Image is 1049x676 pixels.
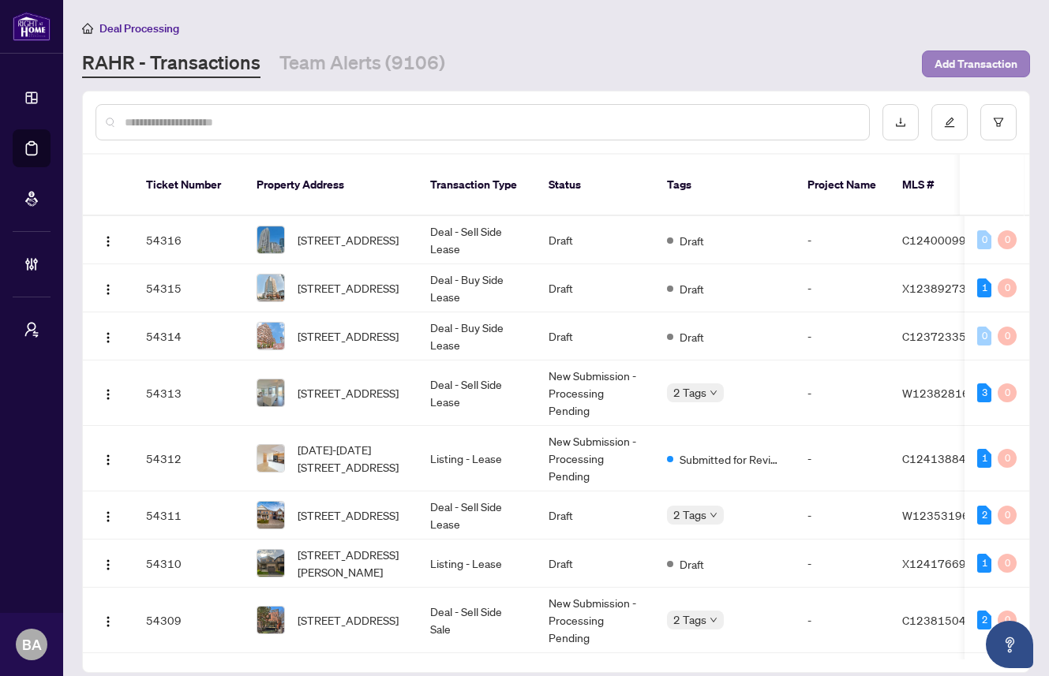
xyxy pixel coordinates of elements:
td: 54311 [133,491,244,540]
button: Logo [96,323,121,349]
th: Project Name [795,155,890,216]
img: thumbnail-img [257,275,284,301]
td: Draft [536,216,654,264]
span: Draft [680,280,704,297]
img: thumbnail-img [257,607,284,633]
button: download [882,104,919,140]
span: [STREET_ADDRESS] [298,611,399,629]
div: 1 [977,278,991,297]
img: Logo [102,454,114,466]
td: - [795,426,890,491]
div: 2 [977,506,991,525]
button: Open asap [986,621,1033,668]
td: - [795,491,890,540]
span: down [710,389,717,397]
img: thumbnail-img [257,379,284,406]
img: Logo [102,388,114,401]
td: 54314 [133,312,244,360]
a: RAHR - Transactions [82,50,260,78]
span: [STREET_ADDRESS] [298,231,399,248]
img: thumbnail-img [257,226,284,253]
button: filter [980,104,1017,140]
span: [STREET_ADDRESS] [298,384,399,401]
div: 1 [977,449,991,468]
td: New Submission - Processing Pending [536,426,654,491]
span: C12413884 [902,451,966,465]
img: thumbnail-img [257,502,284,528]
button: Logo [96,502,121,528]
span: down [710,511,717,519]
td: 54310 [133,540,244,588]
img: Logo [102,331,114,344]
div: 0 [977,327,991,345]
span: filter [993,117,1004,128]
div: 0 [998,554,1017,573]
td: Deal - Sell Side Sale [418,588,536,653]
span: Draft [680,232,704,249]
button: Logo [96,607,121,633]
span: [STREET_ADDRESS][PERSON_NAME] [298,546,405,581]
span: 2 Tags [673,506,706,524]
span: Draft [680,328,704,345]
img: Logo [102,235,114,248]
img: Logo [102,283,114,296]
span: edit [944,117,955,128]
td: Draft [536,540,654,588]
td: 54313 [133,360,244,426]
span: [DATE]-[DATE][STREET_ADDRESS] [298,441,405,476]
td: - [795,540,890,588]
img: thumbnail-img [257,550,284,577]
img: thumbnail-img [257,323,284,349]
div: 0 [998,449,1017,468]
span: X12417669 [902,556,966,570]
div: 0 [998,230,1017,249]
span: down [710,616,717,624]
img: Logo [102,615,114,628]
td: 54309 [133,588,244,653]
span: Draft [680,555,704,573]
td: 54316 [133,216,244,264]
span: Add Transaction [935,51,1017,77]
td: - [795,588,890,653]
div: 3 [977,383,991,402]
span: home [82,23,93,34]
div: 0 [977,230,991,249]
button: Logo [96,275,121,301]
th: Transaction Type [418,155,536,216]
td: 54312 [133,426,244,491]
td: 54315 [133,264,244,312]
td: New Submission - Processing Pending [536,588,654,653]
span: user-switch [24,322,39,338]
span: BA [22,633,42,655]
td: Deal - Buy Side Lease [418,264,536,312]
div: 0 [998,383,1017,402]
th: Property Address [244,155,418,216]
button: Logo [96,446,121,471]
a: Team Alerts (9106) [279,50,445,78]
div: 2 [977,611,991,629]
div: 0 [998,611,1017,629]
td: Deal - Sell Side Lease [418,360,536,426]
img: logo [13,12,51,41]
span: C12372335 [902,329,966,343]
span: 2 Tags [673,383,706,401]
td: Draft [536,491,654,540]
button: Logo [96,551,121,576]
span: download [895,117,906,128]
button: Logo [96,227,121,252]
button: Add Transaction [922,50,1030,77]
td: Deal - Buy Side Lease [418,312,536,360]
td: Deal - Sell Side Lease [418,216,536,264]
td: - [795,312,890,360]
img: thumbnail-img [257,445,284,472]
div: 0 [998,327,1017,345]
td: Draft [536,264,654,312]
th: Status [536,155,654,216]
td: - [795,216,890,264]
td: Deal - Sell Side Lease [418,491,536,540]
button: Logo [96,380,121,405]
span: C12381504 [902,613,966,627]
span: W12382816 [902,386,969,400]
img: Logo [102,558,114,571]
td: - [795,360,890,426]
